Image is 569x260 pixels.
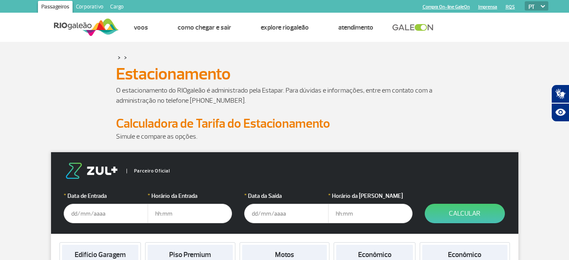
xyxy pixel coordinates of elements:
[64,163,119,179] img: logo-zul.png
[551,85,569,122] div: Plugin de acessibilidade da Hand Talk.
[244,192,329,200] label: Data da Saída
[244,204,329,223] input: dd/mm/aaaa
[107,1,127,14] a: Cargo
[169,250,211,259] strong: Piso Premium
[38,1,73,14] a: Passageiros
[328,204,413,223] input: hh:mm
[64,192,148,200] label: Data de Entrada
[275,250,294,259] strong: Motos
[425,204,505,223] button: Calcular
[358,250,391,259] strong: Econômico
[148,192,232,200] label: Horário da Entrada
[551,103,569,122] button: Abrir recursos assistivos.
[73,1,107,14] a: Corporativo
[178,23,231,32] a: Como chegar e sair
[116,116,453,131] h2: Calculadora de Tarifa do Estacionamento
[116,67,453,81] h1: Estacionamento
[261,23,309,32] a: Explore RIOgaleão
[118,52,121,62] a: >
[116,85,453,106] p: O estacionamento do RIOgaleão é administrado pela Estapar. Para dúvidas e informações, entre em c...
[75,250,126,259] strong: Edifício Garagem
[551,85,569,103] button: Abrir tradutor de língua de sinais.
[478,4,497,10] a: Imprensa
[134,23,148,32] a: Voos
[127,169,170,173] span: Parceiro Oficial
[448,250,481,259] strong: Econômico
[148,204,232,223] input: hh:mm
[506,4,515,10] a: RQS
[64,204,148,223] input: dd/mm/aaaa
[328,192,413,200] label: Horário da [PERSON_NAME]
[338,23,373,32] a: Atendimento
[116,131,453,142] p: Simule e compare as opções.
[124,52,127,62] a: >
[423,4,470,10] a: Compra On-line GaleOn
